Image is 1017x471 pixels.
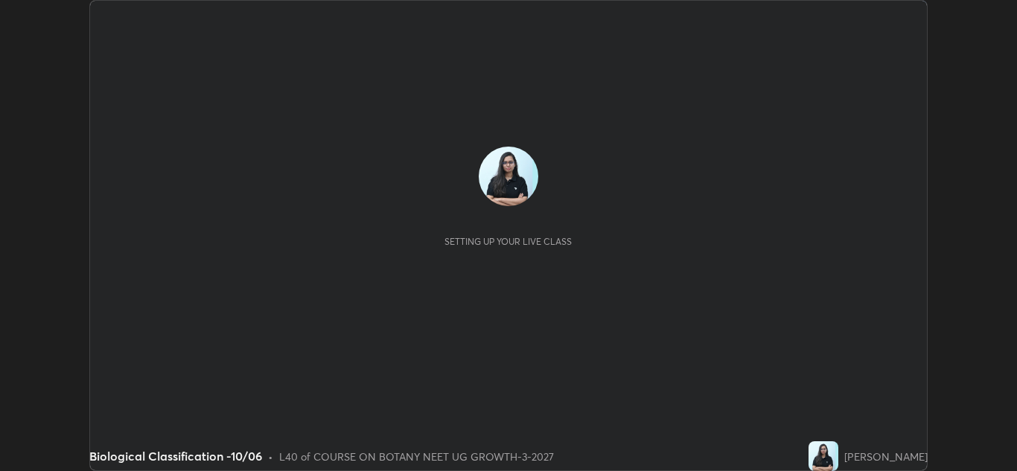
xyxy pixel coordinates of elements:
div: [PERSON_NAME] [844,449,928,464]
div: Setting up your live class [444,236,572,247]
img: d39f1118216549958d27bf7ed807508f.jpg [809,441,838,471]
div: • [268,449,273,464]
img: d39f1118216549958d27bf7ed807508f.jpg [479,147,538,206]
div: Biological Classification -10/06 [89,447,262,465]
div: L40 of COURSE ON BOTANY NEET UG GROWTH-3-2027 [279,449,554,464]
